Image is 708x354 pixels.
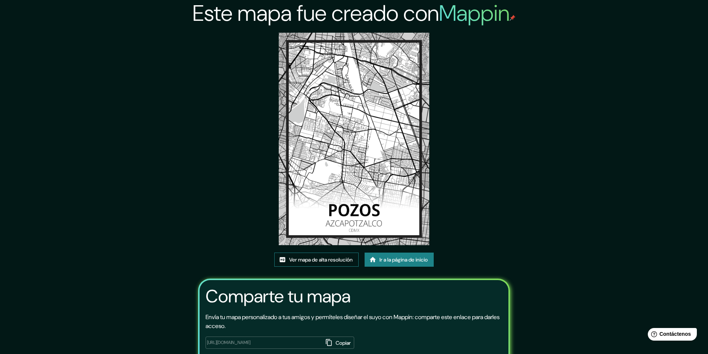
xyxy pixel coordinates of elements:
[510,15,515,21] img: pin de mapeo
[279,33,429,245] img: created-map
[642,325,700,346] iframe: Lanzador de widgets de ayuda
[365,253,434,267] a: Ir a la página de inicio
[274,253,359,267] a: Ver mapa de alta resolución
[206,285,350,308] font: Comparte tu mapa
[336,340,351,346] font: Copiar
[379,256,428,263] font: Ir a la página de inicio
[323,337,354,349] button: Copiar
[289,256,353,263] font: Ver mapa de alta resolución
[206,313,500,330] font: Envía tu mapa personalizado a tus amigos y permíteles diseñar el suyo con Mappin: comparte este e...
